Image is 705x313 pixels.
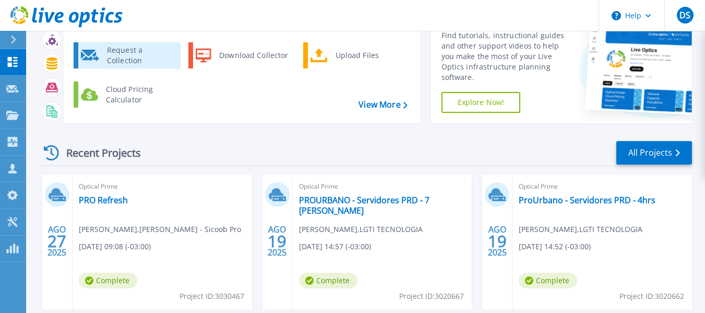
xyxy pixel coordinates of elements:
[519,273,577,288] span: Complete
[616,141,692,165] a: All Projects
[359,100,407,110] a: View More
[487,222,507,260] div: AGO 2025
[40,140,155,166] div: Recent Projects
[441,30,571,83] div: Find tutorials, instructional guides and other support videos to help you make the most of your L...
[188,42,295,68] a: Download Collector
[519,241,591,252] span: [DATE] 14:52 (-03:00)
[399,291,464,302] span: Project ID: 3020667
[74,82,181,108] a: Cloud Pricing Calculator
[79,224,241,235] span: [PERSON_NAME] , [PERSON_NAME] - Sicoob Pro
[102,45,178,66] div: Request a Collection
[299,241,371,252] span: [DATE] 14:57 (-03:00)
[299,195,466,216] a: PROURBANO - Servidores PRD - 7 [PERSON_NAME]
[267,222,287,260] div: AGO 2025
[299,181,466,192] span: Optical Prime
[79,181,246,192] span: Optical Prime
[214,45,293,66] div: Download Collector
[303,42,410,68] a: Upload Files
[299,224,423,235] span: [PERSON_NAME] , LGTI TECNOLOGIA
[74,42,181,68] a: Request a Collection
[441,92,521,113] a: Explore Now!
[47,237,66,246] span: 27
[79,273,137,288] span: Complete
[519,181,686,192] span: Optical Prime
[330,45,408,66] div: Upload Files
[488,237,507,246] span: 19
[101,84,178,105] div: Cloud Pricing Calculator
[519,195,655,205] a: ProUrbano - Servidores PRD - 4hrs
[619,291,684,302] span: Project ID: 3020662
[268,237,286,246] span: 19
[519,224,642,235] span: [PERSON_NAME] , LGTI TECNOLOGIA
[79,195,128,205] a: PRO Refresh
[299,273,357,288] span: Complete
[47,222,67,260] div: AGO 2025
[679,11,690,19] span: DS
[180,291,244,302] span: Project ID: 3030467
[79,241,151,252] span: [DATE] 09:08 (-03:00)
